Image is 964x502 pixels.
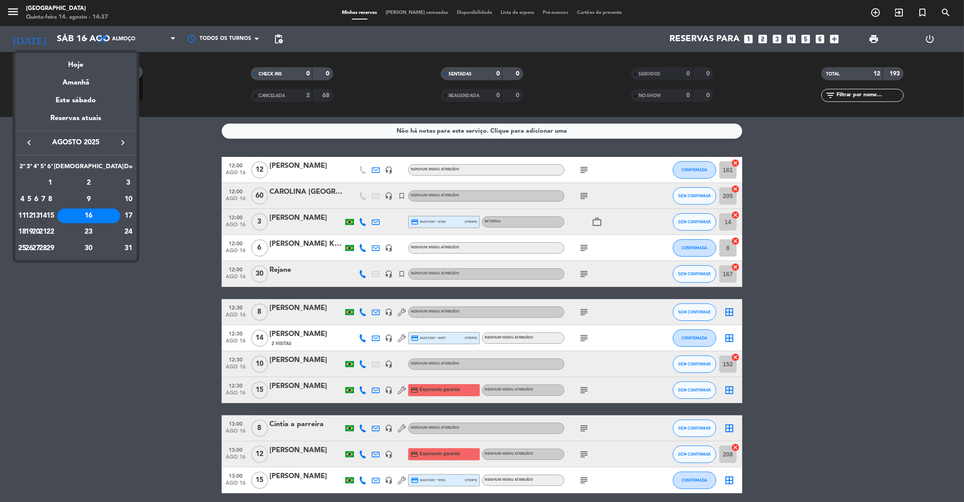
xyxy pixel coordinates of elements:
[19,162,26,175] th: Segunda-feira
[115,137,131,148] button: keyboard_arrow_right
[47,192,53,207] div: 8
[19,192,26,207] div: 4
[26,225,33,239] div: 19
[40,192,46,207] div: 7
[33,240,39,257] td: 27 de agosto de 2025
[54,191,124,208] td: 9 de agosto de 2025
[26,240,33,257] td: 26 de agosto de 2025
[15,88,137,113] div: Este sábado
[26,191,33,208] td: 5 de agosto de 2025
[24,137,34,148] i: keyboard_arrow_left
[39,191,46,208] td: 7 de agosto de 2025
[124,209,133,223] div: 17
[47,191,54,208] td: 8 de agosto de 2025
[47,241,53,256] div: 29
[19,225,26,239] div: 18
[39,224,46,240] td: 21 de agosto de 2025
[47,176,53,190] div: 1
[33,208,39,224] td: 13 de agosto de 2025
[57,192,120,207] div: 9
[19,208,26,224] td: 11 de agosto de 2025
[124,240,133,257] td: 31 de agosto de 2025
[19,209,26,223] div: 11
[47,225,53,239] div: 22
[47,162,54,175] th: Sexta-feira
[40,225,46,239] div: 21
[26,162,33,175] th: Terça-feira
[15,71,137,88] div: Amanhã
[124,224,133,240] td: 24 de agosto de 2025
[26,209,33,223] div: 12
[57,241,120,256] div: 30
[33,162,39,175] th: Quarta-feira
[57,176,120,190] div: 2
[33,241,39,256] div: 27
[26,224,33,240] td: 19 de agosto de 2025
[47,175,54,191] td: 1 de agosto de 2025
[54,224,124,240] td: 23 de agosto de 2025
[57,209,120,223] div: 16
[19,224,26,240] td: 18 de agosto de 2025
[124,208,133,224] td: 17 de agosto de 2025
[124,176,133,190] div: 3
[57,225,120,239] div: 23
[39,162,46,175] th: Quinta-feira
[54,162,124,175] th: Sábado
[19,240,26,257] td: 25 de agosto de 2025
[33,224,39,240] td: 20 de agosto de 2025
[33,191,39,208] td: 6 de agosto de 2025
[124,175,133,191] td: 3 de agosto de 2025
[118,137,128,148] i: keyboard_arrow_right
[26,208,33,224] td: 12 de agosto de 2025
[47,240,54,257] td: 29 de agosto de 2025
[37,137,115,148] span: agosto 2025
[33,225,39,239] div: 20
[15,53,137,71] div: Hoje
[40,241,46,256] div: 28
[19,191,26,208] td: 4 de agosto de 2025
[19,241,26,256] div: 25
[124,225,133,239] div: 24
[39,240,46,257] td: 28 de agosto de 2025
[54,175,124,191] td: 2 de agosto de 2025
[21,137,37,148] button: keyboard_arrow_left
[124,191,133,208] td: 10 de agosto de 2025
[40,209,46,223] div: 14
[39,208,46,224] td: 14 de agosto de 2025
[124,192,133,207] div: 10
[124,162,133,175] th: Domingo
[47,224,54,240] td: 22 de agosto de 2025
[26,192,33,207] div: 5
[15,113,137,130] div: Reservas atuais
[124,241,133,256] div: 31
[33,192,39,207] div: 6
[26,241,33,256] div: 26
[47,208,54,224] td: 15 de agosto de 2025
[47,209,53,223] div: 15
[54,240,124,257] td: 30 de agosto de 2025
[54,208,124,224] td: 16 de agosto de 2025
[33,209,39,223] div: 13
[19,175,47,191] td: AGO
